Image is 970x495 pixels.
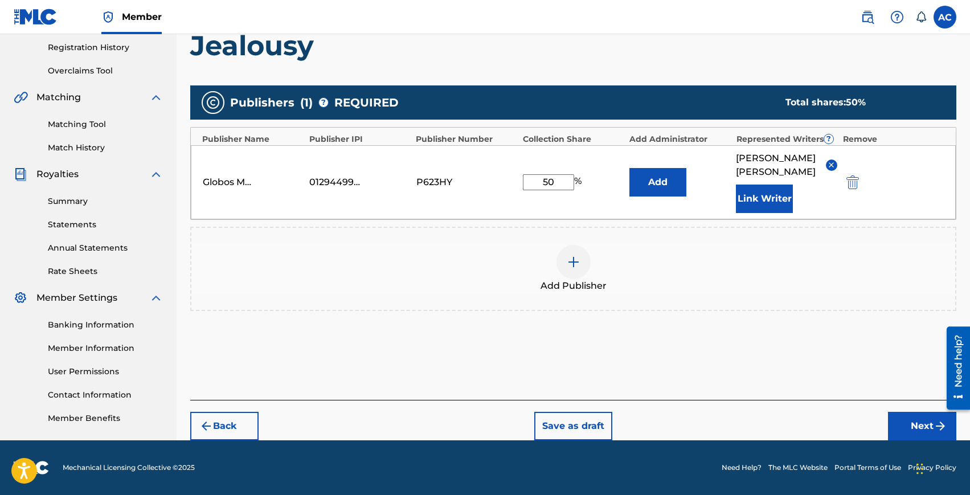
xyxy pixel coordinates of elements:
[827,161,836,169] img: remove-from-list-button
[908,463,956,473] a: Privacy Policy
[416,133,517,145] div: Publisher Number
[101,10,115,24] img: Top Rightsholder
[14,291,27,305] img: Member Settings
[629,168,686,197] button: Add
[846,97,866,108] span: 50 %
[334,94,399,111] span: REQUIRED
[48,42,163,54] a: Registration History
[722,463,762,473] a: Need Help?
[913,440,970,495] iframe: Chat Widget
[824,134,833,144] span: ?
[48,366,163,378] a: User Permissions
[149,91,163,104] img: expand
[834,463,901,473] a: Portal Terms of Use
[309,133,411,145] div: Publisher IPI
[938,322,970,414] iframe: Resource Center
[48,389,163,401] a: Contact Information
[846,175,859,189] img: 12a2ab48e56ec057fbd8.svg
[63,463,195,473] span: Mechanical Licensing Collective © 2025
[230,94,294,111] span: Publishers
[202,133,304,145] div: Publisher Name
[48,319,163,331] a: Banking Information
[36,291,117,305] span: Member Settings
[843,133,944,145] div: Remove
[14,461,49,474] img: logo
[48,118,163,130] a: Matching Tool
[856,6,879,28] a: Public Search
[14,9,58,25] img: MLC Logo
[736,133,838,145] div: Represented Writers
[785,96,934,109] div: Total shares:
[916,452,923,486] div: Trascina
[319,98,328,107] span: ?
[888,412,956,440] button: Next
[736,152,817,179] span: [PERSON_NAME] [PERSON_NAME]
[629,133,731,145] div: Add Administrator
[14,167,27,181] img: Royalties
[149,167,163,181] img: expand
[300,94,313,111] span: ( 1 )
[567,255,580,269] img: add
[206,96,220,109] img: publishers
[122,10,162,23] span: Member
[36,91,81,104] span: Matching
[523,133,624,145] div: Collection Share
[48,412,163,424] a: Member Benefits
[768,463,828,473] a: The MLC Website
[48,242,163,254] a: Annual Statements
[574,174,584,190] span: %
[190,412,259,440] button: Back
[48,195,163,207] a: Summary
[913,440,970,495] div: Widget chat
[14,91,28,104] img: Matching
[48,142,163,154] a: Match History
[48,65,163,77] a: Overclaims Tool
[736,185,793,213] button: Link Writer
[934,419,947,433] img: f7272a7cc735f4ea7f67.svg
[48,219,163,231] a: Statements
[36,167,79,181] span: Royalties
[890,10,904,24] img: help
[934,6,956,28] div: User Menu
[48,265,163,277] a: Rate Sheets
[915,11,927,23] div: Notifications
[861,10,874,24] img: search
[534,412,612,440] button: Save as draft
[149,291,163,305] img: expand
[190,28,956,63] h1: Jealousy
[48,342,163,354] a: Member Information
[199,419,213,433] img: 7ee5dd4eb1f8a8e3ef2f.svg
[541,279,607,293] span: Add Publisher
[886,6,908,28] div: Help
